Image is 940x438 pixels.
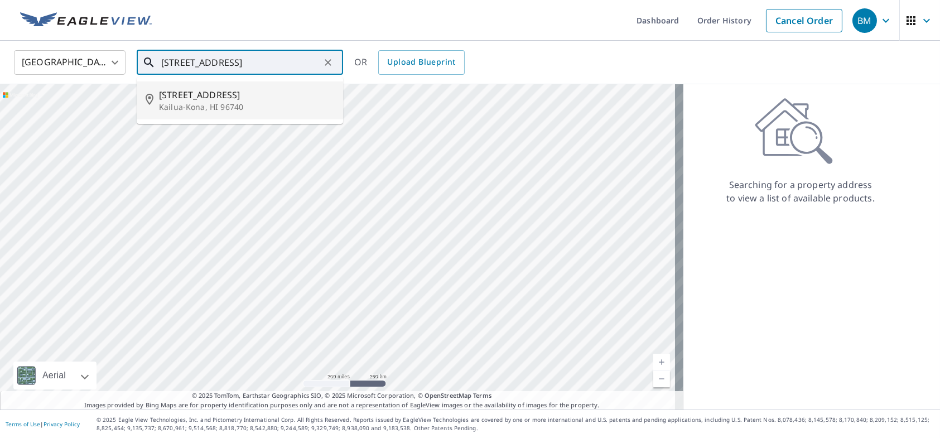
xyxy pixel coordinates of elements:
[161,47,320,78] input: Search by address or latitude-longitude
[425,391,471,400] a: OpenStreetMap
[766,9,842,32] a: Cancel Order
[159,102,334,113] p: Kailua-Kona, HI 96740
[320,55,336,70] button: Clear
[473,391,491,400] a: Terms
[20,12,152,29] img: EV Logo
[653,370,670,387] a: Current Level 5, Zoom Out
[6,421,80,427] p: |
[14,47,126,78] div: [GEOGRAPHIC_DATA]
[852,8,877,33] div: BM
[97,416,934,432] p: © 2025 Eagle View Technologies, Inc. and Pictometry International Corp. All Rights Reserved. Repo...
[354,50,465,75] div: OR
[44,420,80,428] a: Privacy Policy
[159,88,334,102] span: [STREET_ADDRESS]
[726,178,875,205] p: Searching for a property address to view a list of available products.
[13,362,97,389] div: Aerial
[39,362,69,389] div: Aerial
[6,420,40,428] a: Terms of Use
[387,55,455,69] span: Upload Blueprint
[378,50,464,75] a: Upload Blueprint
[653,354,670,370] a: Current Level 5, Zoom In
[192,391,491,401] span: © 2025 TomTom, Earthstar Geographics SIO, © 2025 Microsoft Corporation, ©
